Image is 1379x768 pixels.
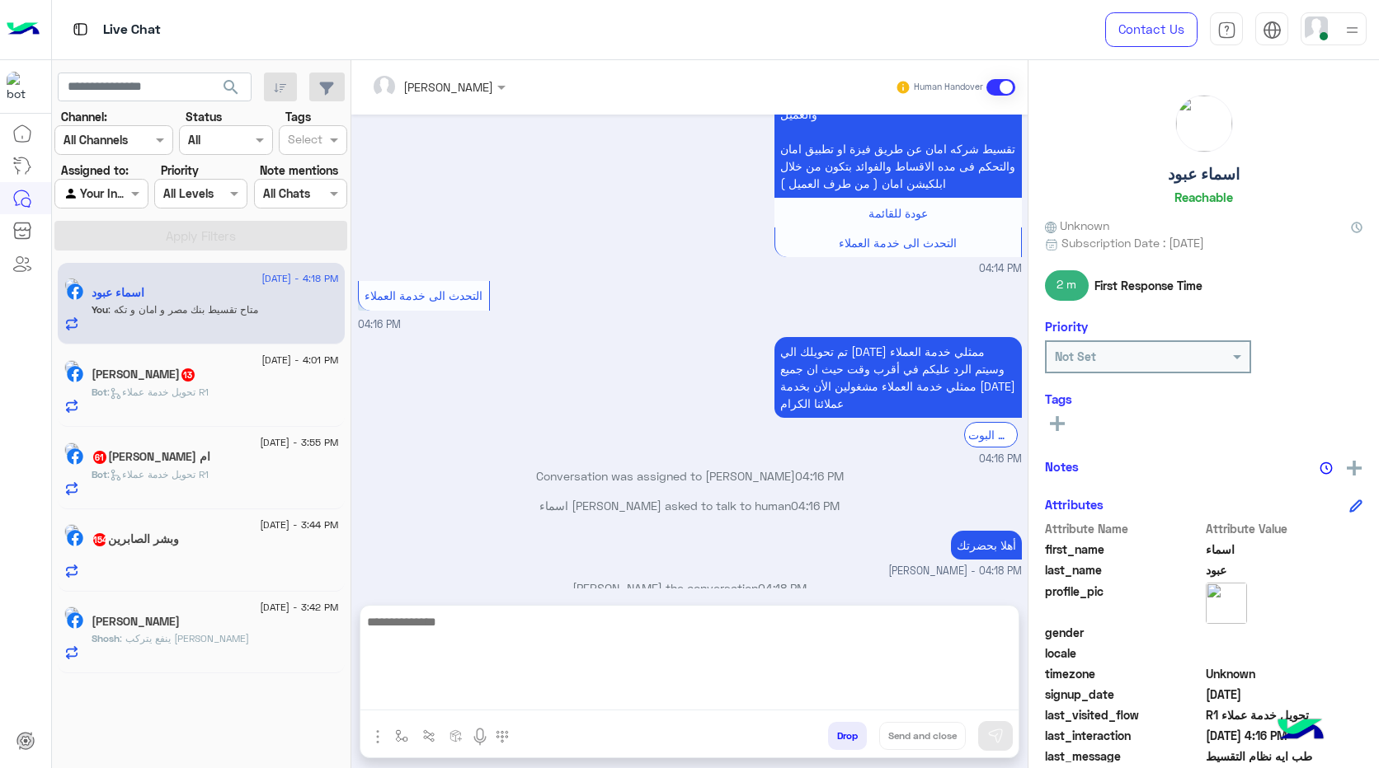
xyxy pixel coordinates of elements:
img: select flow [395,729,408,742]
button: create order [443,722,470,749]
span: First Response Time [1094,277,1203,294]
img: Facebook [67,530,83,546]
span: Unknown [1206,665,1363,682]
img: 322208621163248 [7,72,36,101]
span: last_visited_flow [1045,706,1203,724]
h5: Shahenda Mohamed [92,368,196,382]
button: Apply Filters [54,221,347,251]
span: null [1206,624,1363,641]
h5: ام عبدالحليم [92,450,210,464]
span: Bot [92,386,107,398]
a: tab [1210,12,1243,47]
span: : تحويل خدمة عملاء R1 [107,468,209,480]
img: profile [1342,20,1363,40]
h5: اسماء عبود [1168,165,1240,184]
label: Note mentions [260,162,338,179]
img: Logo [7,12,40,47]
span: 04:16 PM [795,469,844,483]
span: 2025-08-15T13:16:21.408Z [1206,727,1363,744]
img: picture [64,443,79,457]
img: send voice note [470,727,490,747]
span: Attribute Value [1206,520,1363,537]
h5: Shosh Zaki [92,615,180,629]
img: Facebook [67,612,83,629]
span: اسماء [1206,541,1363,558]
img: send message [987,728,1004,744]
img: tab [1263,21,1282,40]
span: profile_pic [1045,583,1203,620]
span: 2 m [1045,270,1089,300]
img: tab [70,19,91,40]
span: You [92,303,108,316]
span: [DATE] - 3:44 PM [260,517,338,532]
span: 04:16 PM [979,452,1022,467]
h6: Tags [1045,391,1363,406]
span: Subscription Date : [DATE] [1061,234,1204,251]
h5: اسماء عبود [92,286,144,300]
span: Attribute Name [1045,520,1203,537]
h6: Notes [1045,459,1079,474]
img: tab [1217,21,1236,40]
img: picture [1206,583,1247,624]
span: locale [1045,644,1203,662]
img: picture [1176,96,1232,152]
h5: وبشر الصابرين [92,532,179,546]
span: Bot [92,468,107,480]
span: [DATE] - 3:55 PM [260,435,338,450]
button: Drop [828,722,867,750]
span: last_message [1045,747,1203,765]
span: عودة للقائمة [868,206,928,220]
label: Assigned to: [61,162,129,179]
button: Trigger scenario [416,722,443,749]
span: التحدث الى خدمة العملاء [365,288,482,302]
label: Status [186,108,222,125]
div: الرجوع الى البوت [964,422,1018,447]
span: null [1206,644,1363,662]
p: اسماء [PERSON_NAME] asked to talk to human [358,497,1022,514]
small: Human Handover [914,81,983,94]
span: 04:18 PM [758,581,807,595]
img: send attachment [368,727,388,747]
img: Facebook [67,283,83,300]
div: Select [285,130,322,152]
span: 13 [181,368,195,382]
h6: Reachable [1174,190,1233,204]
span: gender [1045,624,1203,641]
span: first_name [1045,541,1203,558]
label: Tags [285,108,311,125]
img: Facebook [67,448,83,465]
span: 04:16 PM [358,318,401,330]
span: last_interaction [1045,727,1203,744]
span: [DATE] - 4:01 PM [261,353,338,368]
img: picture [64,524,79,539]
img: Trigger scenario [422,729,435,742]
span: Shosh [92,632,120,644]
span: 154 [93,533,106,546]
img: make a call [496,730,509,743]
img: create order [449,729,463,742]
img: userImage [1305,16,1328,40]
span: ينفع يتركب علي جير [120,632,249,644]
p: 15/8/2025, 4:16 PM [774,337,1022,418]
img: picture [64,606,79,621]
img: Facebook [67,366,83,382]
button: select flow [388,722,416,749]
span: طب ايه نظام التقسيط [1206,747,1363,765]
img: hulul-logo.png [1272,702,1330,760]
img: add [1347,461,1362,475]
span: تحويل خدمة عملاء R1 [1206,706,1363,724]
p: [PERSON_NAME] the conversation [358,579,1022,597]
p: Conversation was assigned to [PERSON_NAME] [358,467,1022,485]
span: search [221,77,241,97]
h6: Priority [1045,319,1088,334]
img: picture [64,278,79,293]
span: 04:16 PM [791,499,840,513]
p: 15/8/2025, 4:18 PM [951,531,1022,560]
span: [PERSON_NAME] - 04:18 PM [888,564,1022,579]
span: : تحويل خدمة عملاء R1 [107,386,209,398]
span: Unknown [1045,217,1109,234]
span: التحدث الى خدمة العملاء [839,236,957,250]
span: 04:14 PM [979,261,1022,277]
span: متاح تقسيط بنك مصر و امان و تكه [108,303,258,316]
button: search [211,73,252,108]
